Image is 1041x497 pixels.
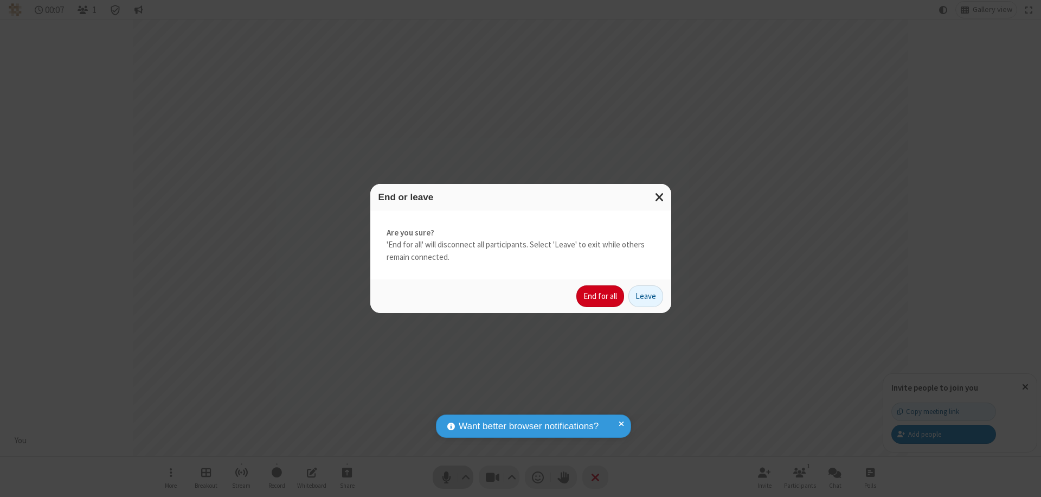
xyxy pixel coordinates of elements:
strong: Are you sure? [387,227,655,239]
h3: End or leave [378,192,663,202]
button: Close modal [648,184,671,211]
button: Leave [628,285,663,307]
span: Want better browser notifications? [459,419,599,434]
div: 'End for all' will disconnect all participants. Select 'Leave' to exit while others remain connec... [370,211,671,280]
button: End for all [576,285,624,307]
